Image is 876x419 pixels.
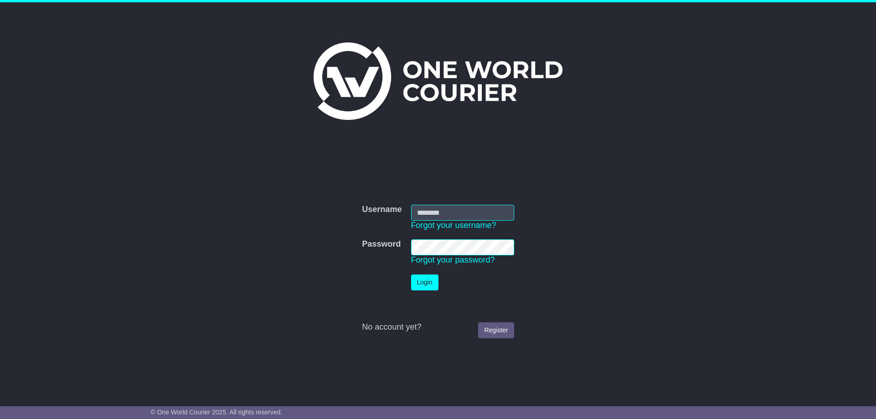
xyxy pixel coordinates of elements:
a: Forgot your username? [411,221,496,230]
label: Password [362,239,401,249]
img: One World [313,42,563,120]
label: Username [362,205,401,215]
span: © One World Courier 2025. All rights reserved. [151,409,282,416]
button: Login [411,274,438,290]
div: No account yet? [362,322,514,332]
a: Register [478,322,514,338]
a: Forgot your password? [411,255,495,264]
